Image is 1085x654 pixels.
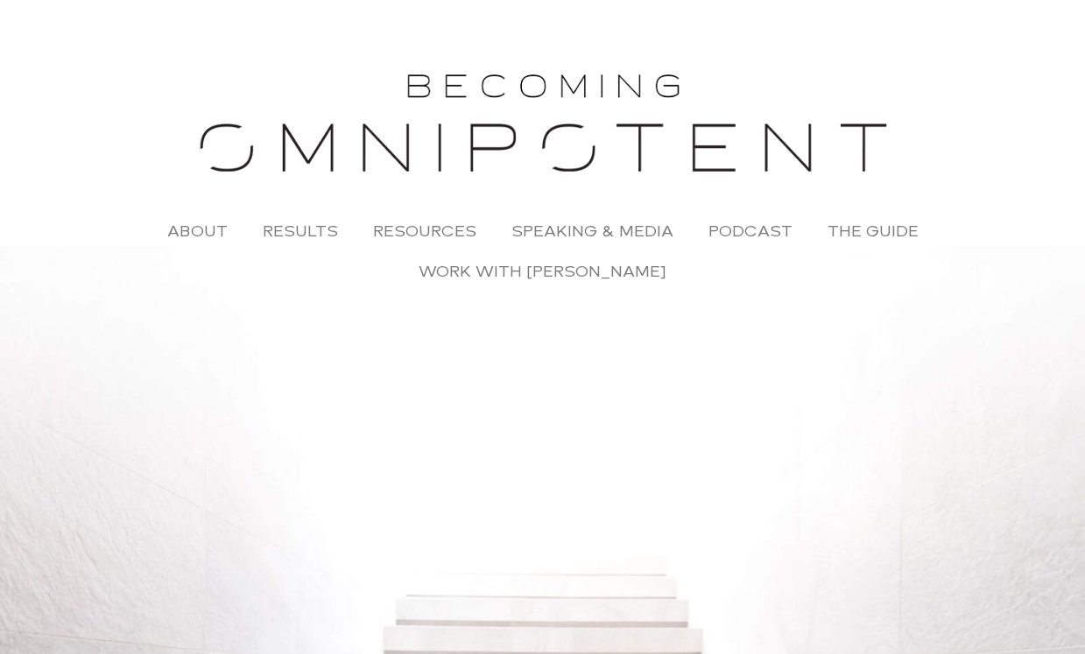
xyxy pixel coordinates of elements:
[810,211,936,251] a: The Guide
[401,251,684,292] a: Work with [PERSON_NAME]
[691,211,810,251] a: Podcast
[150,211,245,251] a: About
[18,211,1067,292] nav: Menu
[356,211,494,251] a: Resources
[245,211,356,251] a: Results
[494,211,691,251] a: Speaking & Media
